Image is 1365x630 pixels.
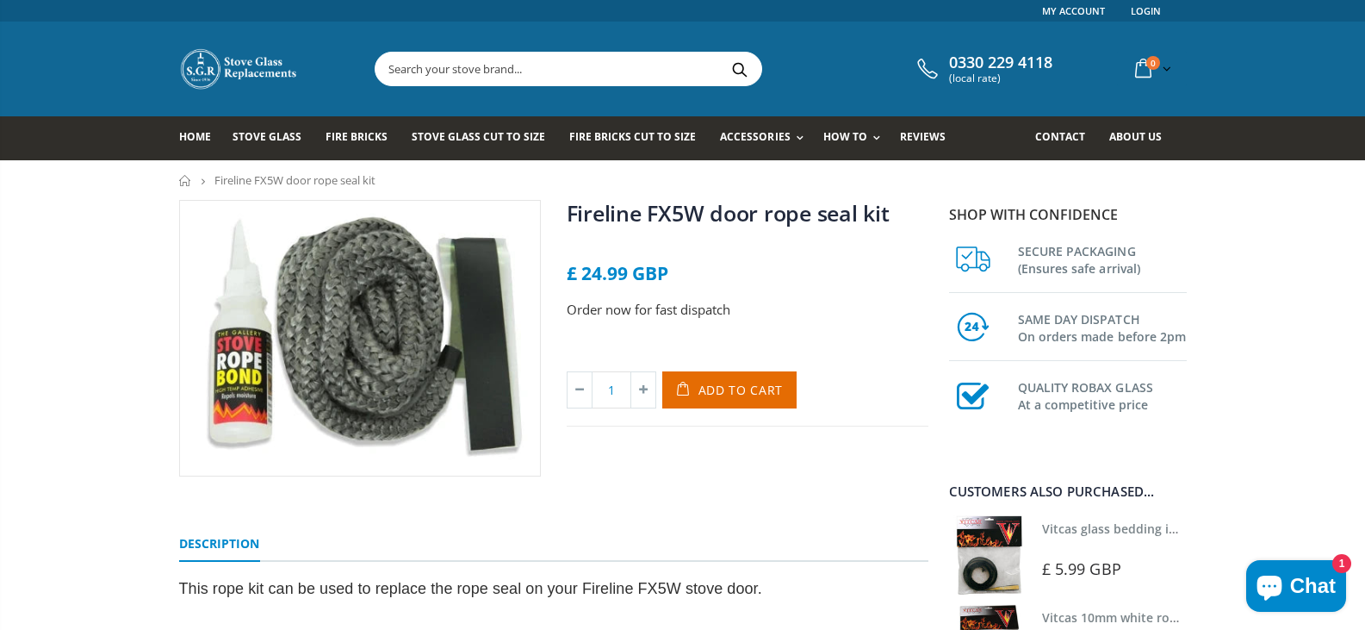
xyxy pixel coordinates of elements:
a: About us [1109,116,1175,160]
a: Vitcas glass bedding in tape - 2mm x 10mm x 2 meters [1042,521,1363,537]
span: Reviews [900,129,946,144]
span: £ 24.99 GBP [567,261,668,285]
a: 0 [1128,52,1175,85]
span: This rope kit can be used to replace the rope seal on your Fireline FX5W stove door. [179,580,762,597]
h3: SAME DAY DISPATCH On orders made before 2pm [1018,308,1187,346]
a: Home [179,116,224,160]
span: Fire Bricks Cut To Size [569,129,696,144]
a: Contact [1035,116,1098,160]
button: Search [721,53,760,85]
span: Accessories [720,129,790,144]
a: Accessories [720,116,811,160]
a: Fire Bricks [326,116,400,160]
span: Stove Glass Cut To Size [412,129,545,144]
img: Vitcas stove glass bedding in tape [949,515,1029,596]
span: £ 5.99 GBP [1042,558,1121,579]
span: Stove Glass [233,129,301,144]
a: Fireline FX5W door rope seal kit [567,198,890,228]
span: (local rate) [949,72,1052,84]
p: Order now for fast dispatch [567,300,928,320]
span: Add to Cart [698,382,784,398]
h3: SECURE PACKAGING (Ensures safe arrival) [1018,240,1187,278]
a: 0330 229 4118 (local rate) [913,53,1052,84]
a: Home [179,175,192,186]
img: Fireline_FX5W_door_rope_seal_kit_800x_crop_center.webp [180,201,540,476]
div: Customers also purchased... [949,485,1187,498]
span: How To [823,129,867,144]
span: 0 [1146,56,1160,70]
input: Search your stove brand... [375,53,954,85]
a: Stove Glass Cut To Size [412,116,558,160]
span: 0330 229 4118 [949,53,1052,72]
img: Stove Glass Replacement [179,47,300,90]
a: Stove Glass [233,116,314,160]
a: How To [823,116,889,160]
p: Shop with confidence [949,204,1187,225]
button: Add to Cart [662,371,797,409]
span: Fireline FX5W door rope seal kit [214,172,375,188]
span: Fire Bricks [326,129,388,144]
span: Contact [1035,129,1085,144]
h3: QUALITY ROBAX GLASS At a competitive price [1018,376,1187,414]
inbox-online-store-chat: Shopify online store chat [1241,560,1351,616]
a: Fire Bricks Cut To Size [569,116,709,160]
span: About us [1109,129,1162,144]
span: Home [179,129,211,144]
a: Reviews [900,116,959,160]
a: Description [179,527,260,562]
